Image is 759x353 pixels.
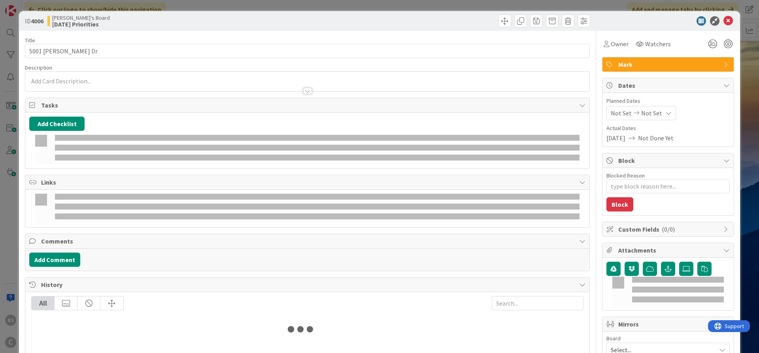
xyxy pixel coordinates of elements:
span: Links [41,177,575,187]
span: Attachments [618,245,719,255]
div: All [32,296,55,310]
span: Dates [618,81,719,90]
b: [DATE] Priorities [52,21,110,27]
span: Actual Dates [606,124,730,132]
span: Description [25,64,52,71]
span: ID [25,16,43,26]
b: 4006 [31,17,43,25]
span: Not Set [611,108,632,118]
span: [PERSON_NAME]'s Board [52,15,110,21]
span: Tasks [41,100,575,110]
span: Planned Dates [606,97,730,105]
input: Search... [492,296,583,310]
span: Owner [611,39,629,49]
span: Comments [41,236,575,246]
button: Add Comment [29,253,80,267]
span: Support [17,1,36,11]
span: Custom Fields [618,225,719,234]
span: Mirrors [618,319,719,329]
button: Block [606,197,633,211]
span: [DATE] [606,133,625,143]
span: ( 0/0 ) [662,225,675,233]
span: Watchers [645,39,671,49]
span: History [41,280,575,289]
label: Blocked Reason [606,172,645,179]
span: Block [618,156,719,165]
button: Add Checklist [29,117,85,131]
span: Not Set [641,108,662,118]
span: Mark [618,60,719,69]
input: type card name here... [25,44,590,58]
label: Title [25,37,35,44]
span: Not Done Yet [638,133,674,143]
span: Board [606,336,621,341]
